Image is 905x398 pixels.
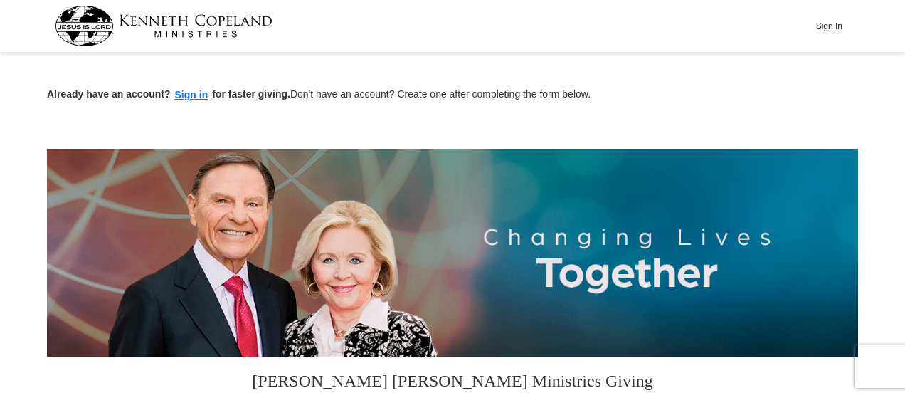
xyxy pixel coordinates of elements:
[47,88,290,100] strong: Already have an account? for faster giving.
[55,6,272,46] img: kcm-header-logo.svg
[808,15,850,37] button: Sign In
[171,87,213,103] button: Sign in
[47,87,858,103] p: Don't have an account? Create one after completing the form below.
